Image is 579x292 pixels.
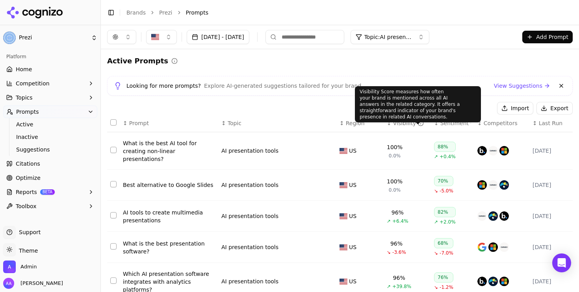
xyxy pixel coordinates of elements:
img: microsoft [488,242,498,252]
button: ReportsBETA [3,186,97,198]
span: Topic: AI presentation tools [364,33,412,41]
div: ↕Sentiment [434,119,471,127]
span: Active [16,120,85,128]
img: visme [488,211,498,221]
a: AI presentation tools [221,243,278,251]
div: [DATE] [533,243,570,251]
img: canva [488,146,498,155]
span: -7.0% [440,250,453,256]
span: US [349,243,356,251]
div: 82% [434,207,456,217]
div: 96% [393,274,405,282]
button: Prompts [3,105,97,118]
button: Topics [3,91,97,104]
div: 88% [434,142,456,152]
img: beautiful.ai [477,146,487,155]
button: [DATE] - [DATE] [187,30,249,44]
a: AI presentation tools [221,181,278,189]
div: [DATE] [533,212,570,220]
img: Alp Aysan [3,278,14,289]
span: Region [346,119,365,127]
div: Open Intercom Messenger [552,253,571,272]
span: Competition [16,79,50,87]
span: Competitors [484,119,518,127]
img: beautiful.ai [499,211,509,221]
div: AI presentation tools [221,212,278,220]
img: United States [151,33,159,41]
span: ↗ [434,153,438,160]
span: +0.4% [440,153,456,160]
div: [DATE] [533,147,570,155]
button: Open organization switcher [3,261,37,273]
th: Competitors [474,115,529,132]
button: Select all rows [110,119,117,126]
div: 100% [387,177,403,185]
span: Prompts [186,9,209,17]
div: What is the best AI tool for creating non-linear presentations? [123,139,215,163]
div: 70% [434,176,453,186]
a: What is the best presentation software? [123,240,215,255]
div: 76% [434,272,453,283]
button: Toolbox [3,200,97,213]
img: beautiful.ai [477,277,487,286]
img: US flag [340,148,347,154]
span: Home [16,65,32,73]
span: BETA [40,189,55,195]
span: 0.0% [389,187,401,193]
img: US flag [340,182,347,188]
img: US flag [340,279,347,285]
a: Prezi [159,9,173,17]
div: 96% [390,240,403,248]
img: google [477,242,487,252]
img: Admin [3,261,16,273]
span: US [349,212,356,220]
span: +39.8% [392,283,411,290]
th: Region [336,115,384,132]
th: sentiment [431,115,474,132]
img: Prezi [3,31,16,44]
button: Select row 2 [110,181,117,187]
button: Export [536,102,573,115]
a: Brands [126,9,146,16]
div: Sentiment [440,119,471,127]
img: microsoft [499,146,509,155]
span: Last Run [539,119,562,127]
span: -3.6% [392,249,406,255]
div: ↕Topic [221,119,333,127]
button: Select row 5 [110,277,117,284]
img: visme [499,180,509,190]
img: canva [499,242,509,252]
a: Best alternative to Google Slides [123,181,215,189]
button: Select row 1 [110,147,117,153]
img: US flag [340,244,347,250]
div: 100% [387,143,403,151]
img: microsoft [499,277,509,286]
button: Add Prompt [522,31,573,43]
a: Suggestions [13,144,88,155]
span: ↘ [387,249,391,255]
span: [PERSON_NAME] [17,280,63,287]
span: ↘ [434,188,438,194]
nav: breadcrumb [126,9,557,17]
th: Topic [218,115,336,132]
span: ↗ [387,218,391,224]
span: Admin [20,263,37,270]
button: Import [497,102,533,115]
span: Theme [16,248,38,254]
span: Suggestions [16,146,85,153]
span: Prompts [16,108,39,116]
span: -5.0% [440,188,453,194]
a: AI presentation tools [221,277,278,285]
div: Visibility [393,119,424,127]
button: Dismiss banner [557,81,566,91]
a: AI presentation tools [221,147,278,155]
button: Select row 3 [110,212,117,218]
span: US [349,277,356,285]
span: Topics [16,94,33,102]
span: Looking for more prompts? [126,82,201,90]
span: 0.0% [389,153,401,159]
